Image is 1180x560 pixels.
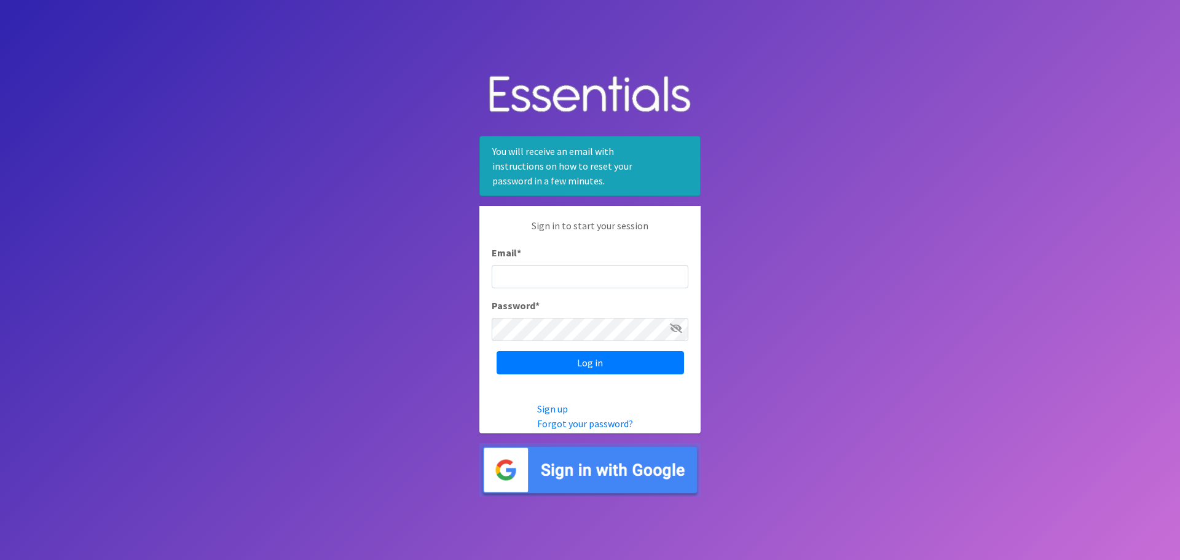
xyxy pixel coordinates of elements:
label: Email [492,245,521,260]
input: Log in [497,351,684,374]
a: Sign up [537,403,568,415]
img: Human Essentials [479,63,701,127]
div: You will receive an email with instructions on how to reset your password in a few minutes. [479,136,701,196]
p: Sign in to start your session [492,218,688,245]
a: Forgot your password? [537,417,633,430]
abbr: required [535,299,540,312]
abbr: required [517,246,521,259]
label: Password [492,298,540,313]
img: Sign in with Google [479,443,701,497]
